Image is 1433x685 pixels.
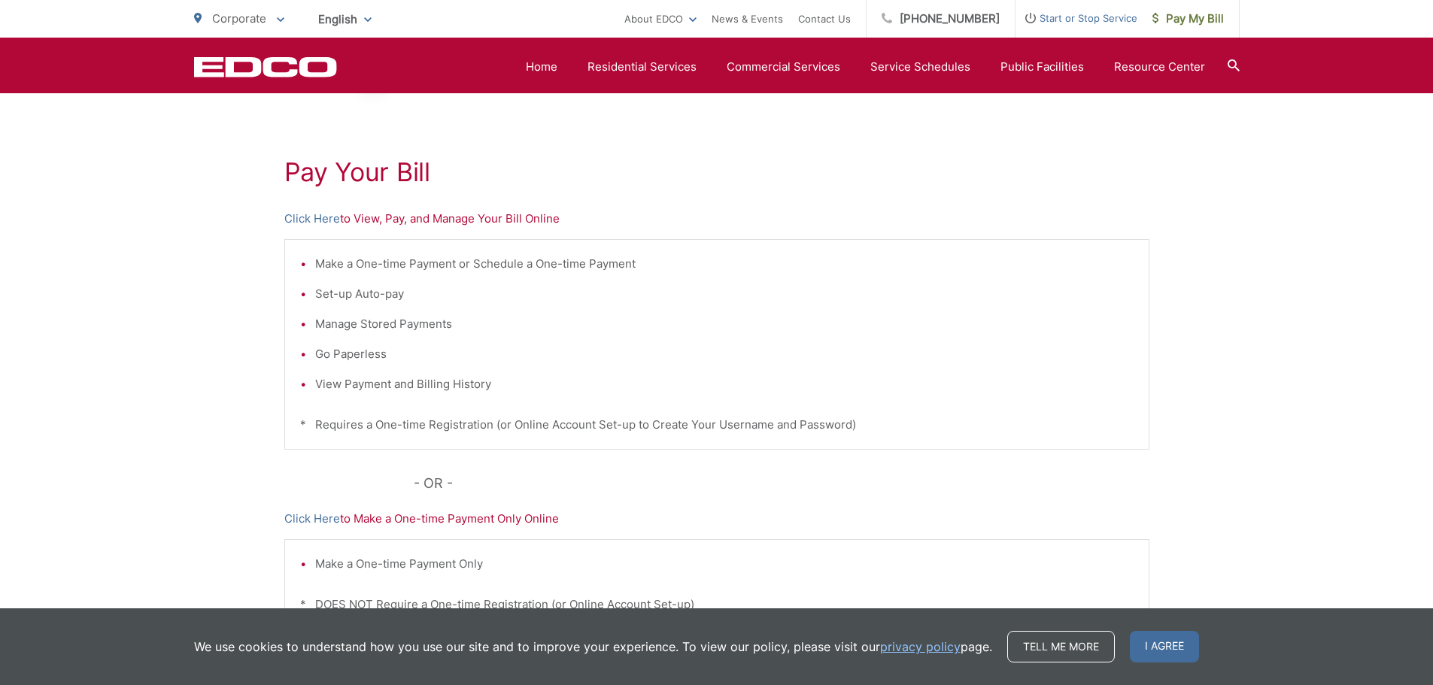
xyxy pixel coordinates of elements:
[880,638,961,656] a: privacy policy
[284,157,1149,187] h1: Pay Your Bill
[1114,58,1205,76] a: Resource Center
[712,10,783,28] a: News & Events
[315,255,1134,273] li: Make a One-time Payment or Schedule a One-time Payment
[284,510,1149,528] p: to Make a One-time Payment Only Online
[798,10,851,28] a: Contact Us
[194,638,992,656] p: We use cookies to understand how you use our site and to improve your experience. To view our pol...
[727,58,840,76] a: Commercial Services
[315,345,1134,363] li: Go Paperless
[526,58,557,76] a: Home
[315,315,1134,333] li: Manage Stored Payments
[194,56,337,77] a: EDCD logo. Return to the homepage.
[870,58,970,76] a: Service Schedules
[284,210,340,228] a: Click Here
[307,6,383,32] span: English
[212,11,266,26] span: Corporate
[624,10,697,28] a: About EDCO
[284,210,1149,228] p: to View, Pay, and Manage Your Bill Online
[1000,58,1084,76] a: Public Facilities
[1130,631,1199,662] span: I agree
[587,58,697,76] a: Residential Services
[300,596,1134,614] p: * DOES NOT Require a One-time Registration (or Online Account Set-up)
[1007,631,1115,662] a: Tell me more
[284,510,340,528] a: Click Here
[300,416,1134,434] p: * Requires a One-time Registration (or Online Account Set-up to Create Your Username and Password)
[315,375,1134,393] li: View Payment and Billing History
[414,472,1149,495] p: - OR -
[315,555,1134,573] li: Make a One-time Payment Only
[1152,10,1224,28] span: Pay My Bill
[315,285,1134,303] li: Set-up Auto-pay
